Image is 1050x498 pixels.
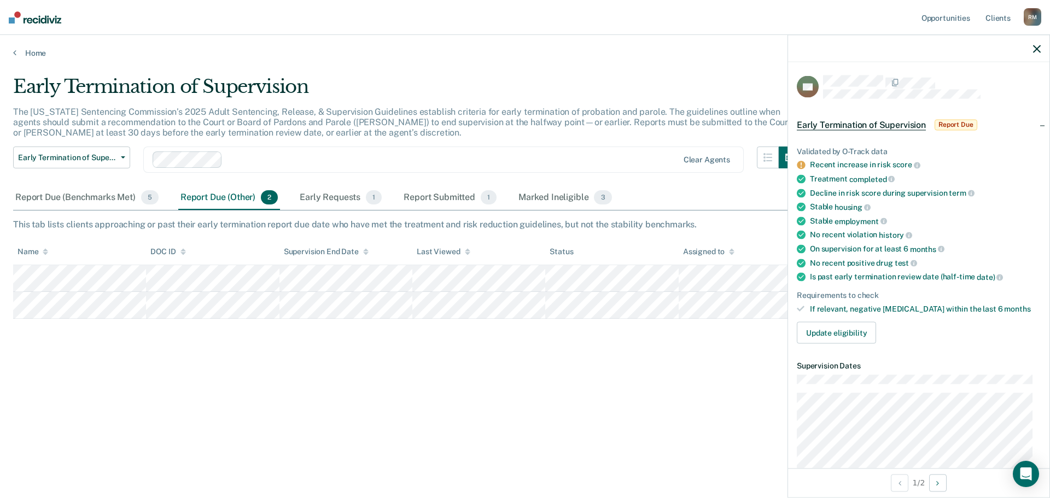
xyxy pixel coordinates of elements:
div: R M [1024,8,1041,26]
div: Name [17,247,48,256]
span: Report Due [935,119,977,130]
div: Recent increase in risk score [810,160,1041,170]
span: employment [835,216,886,225]
div: On supervision for at least 6 [810,244,1041,254]
span: Early Termination of Supervision [797,119,926,130]
div: Report Due (Other) [178,186,280,210]
div: Assigned to [683,247,734,256]
span: 1 [481,190,497,204]
span: 3 [594,190,611,204]
div: Open Intercom Messenger [1013,461,1039,487]
div: Stable [810,216,1041,226]
div: Report Due (Benchmarks Met) [13,186,161,210]
span: months [1004,304,1030,313]
div: No recent positive drug [810,258,1041,268]
span: 5 [141,190,159,204]
dt: Supervision Dates [797,361,1041,371]
div: Treatment [810,174,1041,184]
button: Previous Opportunity [891,474,908,491]
div: This tab lists clients approaching or past their early termination report due date who have met t... [13,219,1037,230]
div: Stable [810,202,1041,212]
span: Early Termination of Supervision [18,153,116,162]
div: Clear agents [684,155,730,165]
div: Report Submitted [401,186,499,210]
span: test [895,259,917,267]
span: housing [835,203,871,212]
div: Last Viewed [417,247,470,256]
span: 1 [366,190,382,204]
span: date) [977,273,1003,282]
p: The [US_STATE] Sentencing Commission’s 2025 Adult Sentencing, Release, & Supervision Guidelines e... [13,107,791,138]
button: Update eligibility [797,322,876,344]
div: Status [550,247,573,256]
div: Early Requests [297,186,384,210]
span: months [910,244,944,253]
button: Next Opportunity [929,474,947,491]
div: No recent violation [810,230,1041,240]
div: Requirements to check [797,290,1041,300]
span: term [949,189,974,197]
div: Decline in risk score during supervision [810,188,1041,198]
div: Marked Ineligible [516,186,614,210]
a: Home [13,48,1037,58]
img: Recidiviz [9,11,61,24]
div: Is past early termination review date (half-time [810,272,1041,282]
span: 2 [261,190,278,204]
div: Early Termination of SupervisionReport Due [788,107,1049,142]
div: DOC ID [150,247,185,256]
div: Validated by O-Track data [797,147,1041,156]
div: If relevant, negative [MEDICAL_DATA] within the last 6 [810,304,1041,313]
span: completed [849,174,895,183]
span: history [879,231,912,239]
div: 1 / 2 [788,468,1049,497]
div: Supervision End Date [284,247,369,256]
div: Early Termination of Supervision [13,75,801,107]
